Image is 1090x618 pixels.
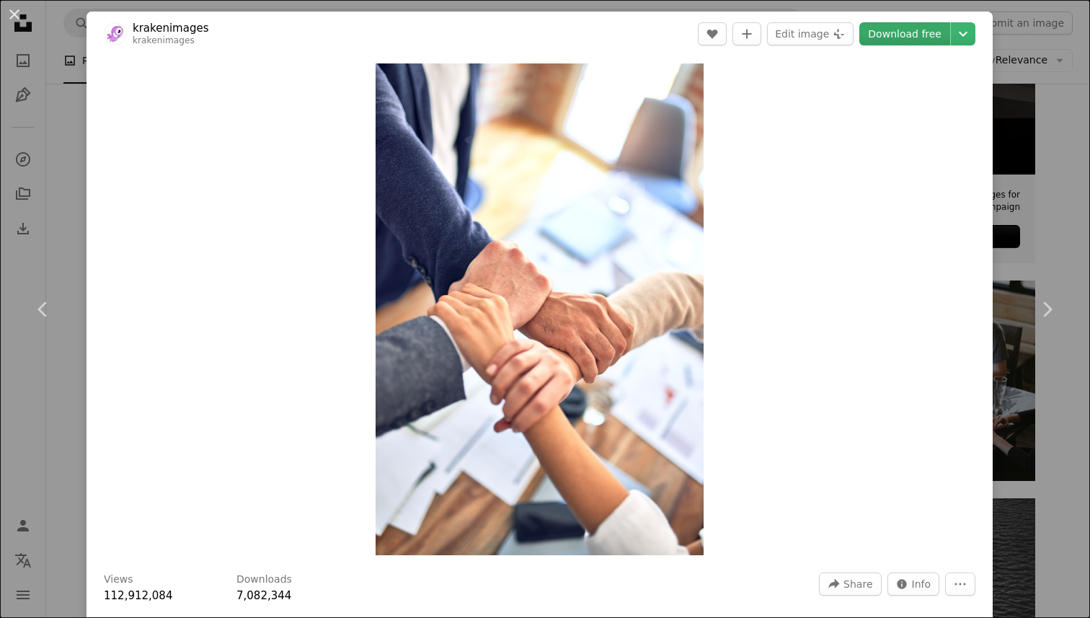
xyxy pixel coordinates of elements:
a: krakenimages [133,21,208,35]
button: Choose download size [951,22,975,45]
a: Next [1003,240,1090,379]
span: 7,082,344 [236,589,291,602]
button: Stats about this image [887,573,940,596]
a: krakenimages [133,35,195,45]
button: Like [698,22,727,45]
button: Share this image [819,573,881,596]
span: Info [912,573,931,595]
button: Add to Collection [732,22,761,45]
span: 112,912,084 [104,589,172,602]
img: Go to krakenimages's profile [104,22,127,45]
img: person in black long sleeve shirt holding persons hand [376,63,704,555]
h3: Views [104,573,133,587]
button: Edit image [767,22,854,45]
button: Zoom in on this image [376,63,704,555]
span: Share [843,573,872,595]
button: More Actions [945,573,975,596]
h3: Downloads [236,573,292,587]
a: Download free [859,22,950,45]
